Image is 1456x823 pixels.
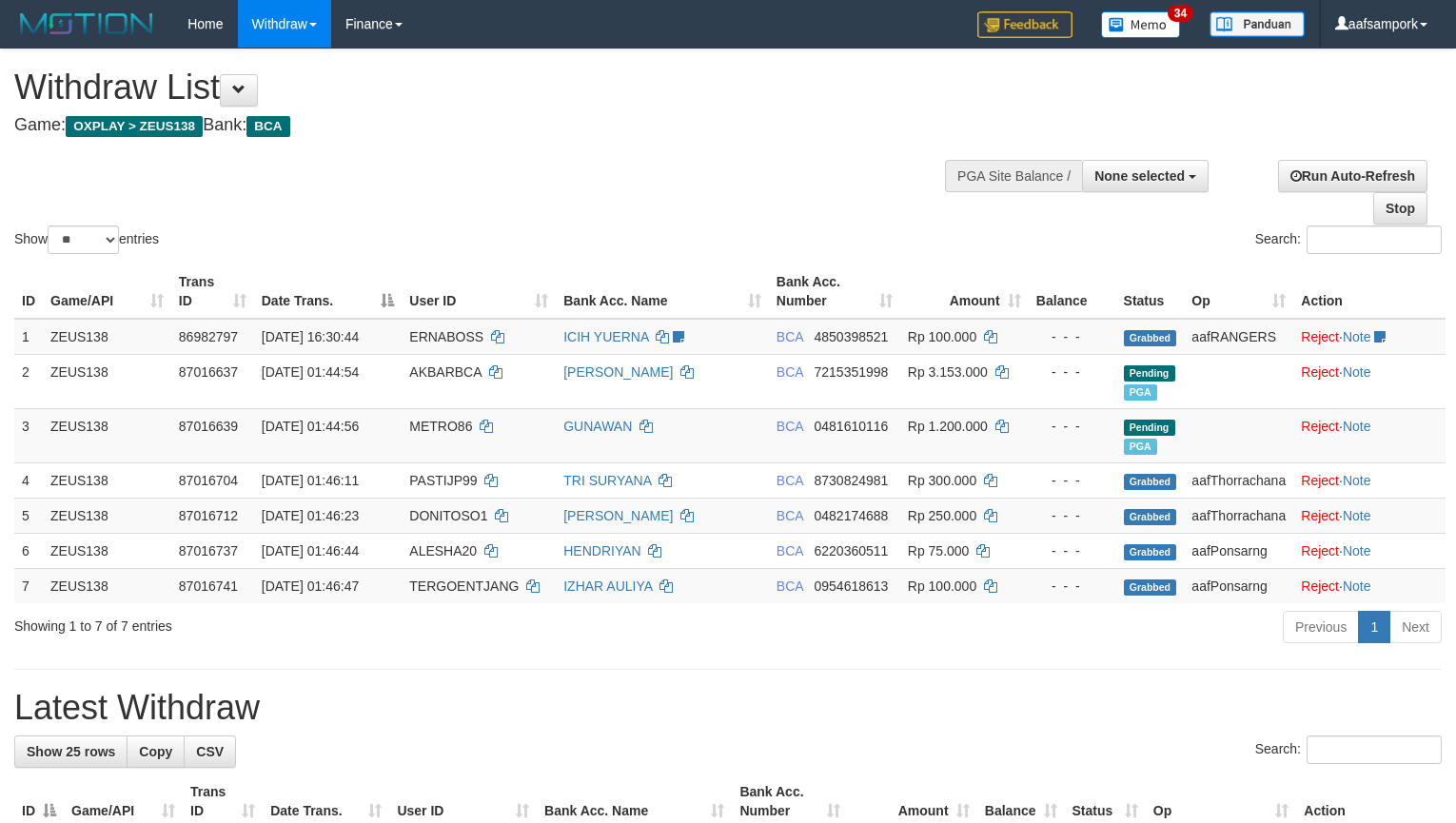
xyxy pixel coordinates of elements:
h4: Game: Bank: [14,116,952,135]
span: DONITOSO1 [409,508,487,523]
td: · [1293,462,1446,498]
a: TRI SURYANA [563,473,651,488]
img: Button%20Memo.svg [1101,11,1181,38]
td: ZEUS138 [43,408,171,462]
span: Copy 0482174688 to clipboard [815,508,889,523]
a: Reject [1301,364,1339,380]
span: BCA [777,364,803,380]
span: 87016712 [179,508,238,523]
div: - - - [1036,363,1109,382]
td: 6 [14,533,43,568]
span: [DATE] 01:46:23 [262,508,359,523]
a: CSV [184,735,236,768]
span: OXPLAY > ZEUS138 [66,116,203,137]
td: · [1293,319,1446,355]
span: ERNABOSS [409,329,483,344]
h1: Withdraw List [14,69,952,107]
td: 7 [14,568,43,603]
a: Note [1343,364,1371,380]
span: 34 [1168,5,1193,22]
td: aafThorrachana [1184,498,1293,533]
td: aafPonsarng [1184,568,1293,603]
span: Rp 1.200.000 [908,419,988,434]
span: Copy 0481610116 to clipboard [815,419,889,434]
span: [DATE] 01:46:11 [262,473,359,488]
th: Amount: activate to sort column ascending [900,265,1029,319]
th: Status [1116,265,1185,319]
a: 1 [1358,611,1390,643]
td: 5 [14,498,43,533]
a: Note [1343,543,1371,558]
td: 1 [14,319,43,355]
td: ZEUS138 [43,462,171,498]
span: Show 25 rows [27,744,115,759]
span: AKBARBCA [409,364,481,380]
a: Note [1343,329,1371,344]
span: None selected [1094,168,1185,184]
span: 87016704 [179,473,238,488]
span: Copy 8730824981 to clipboard [815,473,889,488]
td: 4 [14,462,43,498]
div: PGA Site Balance / [945,160,1082,192]
td: ZEUS138 [43,568,171,603]
input: Search: [1307,225,1442,254]
span: Copy 4850398521 to clipboard [815,329,889,344]
span: Marked by aafpengsreynich [1124,384,1157,401]
img: MOTION_logo.png [14,10,159,38]
span: BCA [777,508,803,523]
span: METRO86 [409,419,472,434]
span: Rp 300.000 [908,473,976,488]
span: 87016639 [179,419,238,434]
span: Grabbed [1124,544,1177,560]
th: Trans ID: activate to sort column ascending [171,265,254,319]
a: Reject [1301,543,1339,558]
span: BCA [777,329,803,344]
a: ICIH YUERNA [563,329,648,344]
div: - - - [1036,327,1109,346]
td: · [1293,533,1446,568]
span: BCA [246,116,289,137]
span: Rp 250.000 [908,508,976,523]
a: GUNAWAN [563,419,632,434]
span: ALESHA20 [409,543,477,558]
a: Run Auto-Refresh [1278,160,1427,192]
span: 86982797 [179,329,238,344]
td: ZEUS138 [43,533,171,568]
div: - - - [1036,417,1109,436]
label: Search: [1255,735,1442,764]
span: Grabbed [1124,330,1177,346]
span: Copy [139,744,172,759]
div: - - - [1036,577,1109,596]
span: 87016637 [179,364,238,380]
div: - - - [1036,506,1109,525]
a: [PERSON_NAME] [563,508,673,523]
span: 87016741 [179,578,238,594]
a: Show 25 rows [14,735,128,768]
a: Stop [1373,192,1427,225]
span: Marked by aafpengsreynich [1124,439,1157,455]
span: Copy 0954618613 to clipboard [815,578,889,594]
img: panduan.png [1210,11,1305,37]
td: ZEUS138 [43,354,171,408]
td: 3 [14,408,43,462]
a: [PERSON_NAME] [563,364,673,380]
th: User ID: activate to sort column ascending [402,265,556,319]
td: · [1293,408,1446,462]
button: None selected [1082,160,1209,192]
h1: Latest Withdraw [14,689,1442,727]
span: BCA [777,578,803,594]
div: Showing 1 to 7 of 7 entries [14,609,593,636]
span: [DATE] 01:44:54 [262,364,359,380]
div: - - - [1036,471,1109,490]
a: Reject [1301,329,1339,344]
span: [DATE] 16:30:44 [262,329,359,344]
td: aafRANGERS [1184,319,1293,355]
td: 2 [14,354,43,408]
span: [DATE] 01:46:44 [262,543,359,558]
span: Grabbed [1124,509,1177,525]
a: Previous [1283,611,1359,643]
span: [DATE] 01:46:47 [262,578,359,594]
th: Game/API: activate to sort column ascending [43,265,171,319]
img: Feedback.jpg [977,11,1072,38]
input: Search: [1307,735,1442,764]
